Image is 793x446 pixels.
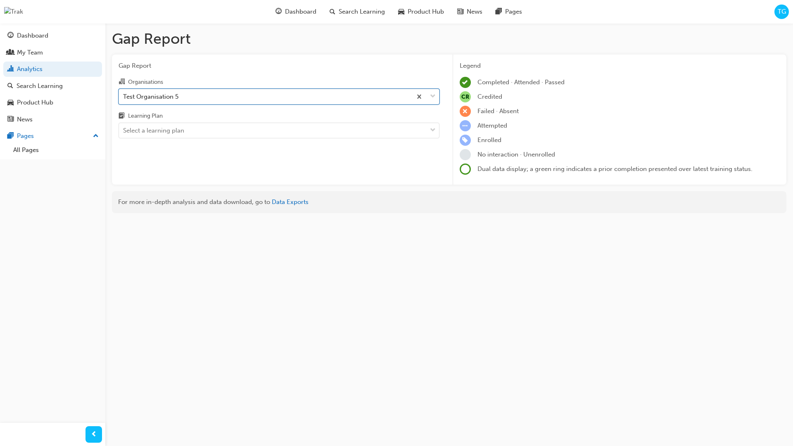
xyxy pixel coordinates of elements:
[93,131,99,142] span: up-icon
[408,7,444,17] span: Product Hub
[91,429,97,440] span: prev-icon
[7,32,14,40] span: guage-icon
[3,26,102,128] button: DashboardMy TeamAnalyticsSearch LearningProduct HubNews
[451,3,489,20] a: news-iconNews
[398,7,404,17] span: car-icon
[323,3,392,20] a: search-iconSearch Learning
[460,135,471,146] span: learningRecordVerb_ENROLL-icon
[17,115,33,124] div: News
[3,112,102,127] a: News
[285,7,316,17] span: Dashboard
[17,31,48,40] div: Dashboard
[477,122,507,129] span: Attempted
[112,30,786,48] h1: Gap Report
[3,95,102,110] a: Product Hub
[119,113,125,120] span: learningplan-icon
[128,112,163,120] div: Learning Plan
[460,77,471,88] span: learningRecordVerb_COMPLETE-icon
[430,91,436,102] span: down-icon
[460,149,471,160] span: learningRecordVerb_NONE-icon
[7,66,14,73] span: chart-icon
[477,136,501,144] span: Enrolled
[477,93,502,100] span: Credited
[774,5,789,19] button: TG
[460,61,780,71] div: Legend
[778,7,786,17] span: TG
[3,78,102,94] a: Search Learning
[7,133,14,140] span: pages-icon
[128,78,163,86] div: Organisations
[467,7,482,17] span: News
[3,28,102,43] a: Dashboard
[3,128,102,144] button: Pages
[460,120,471,131] span: learningRecordVerb_ATTEMPT-icon
[7,49,14,57] span: people-icon
[123,92,178,101] div: Test Organisation 5
[119,61,439,71] span: Gap Report
[3,45,102,60] a: My Team
[17,81,63,91] div: Search Learning
[269,3,323,20] a: guage-iconDashboard
[275,7,282,17] span: guage-icon
[330,7,335,17] span: search-icon
[4,7,23,17] img: Trak
[10,144,102,157] a: All Pages
[505,7,522,17] span: Pages
[3,62,102,77] a: Analytics
[339,7,385,17] span: Search Learning
[457,7,463,17] span: news-icon
[460,106,471,117] span: learningRecordVerb_FAIL-icon
[272,198,309,206] a: Data Exports
[477,151,555,158] span: No interaction · Unenrolled
[477,165,753,173] span: Dual data display; a green ring indicates a prior completion presented over latest training status.
[118,197,780,207] div: For more in-depth analysis and data download, go to
[17,131,34,141] div: Pages
[392,3,451,20] a: car-iconProduct Hub
[430,125,436,136] span: down-icon
[489,3,529,20] a: pages-iconPages
[17,48,43,57] div: My Team
[7,83,13,90] span: search-icon
[496,7,502,17] span: pages-icon
[7,99,14,107] span: car-icon
[477,107,519,115] span: Failed · Absent
[477,78,565,86] span: Completed · Attended · Passed
[460,91,471,102] span: null-icon
[7,116,14,123] span: news-icon
[123,126,184,135] div: Select a learning plan
[17,98,53,107] div: Product Hub
[119,78,125,86] span: organisation-icon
